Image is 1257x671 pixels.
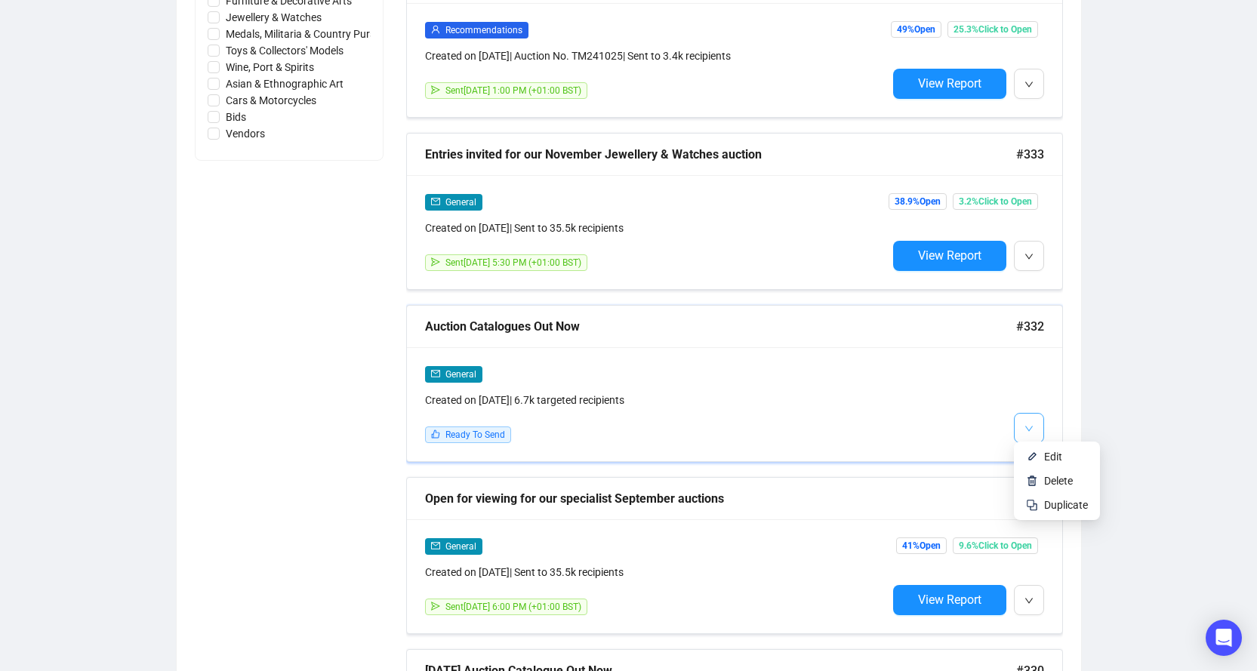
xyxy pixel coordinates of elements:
[220,9,328,26] span: Jewellery & Watches
[918,76,981,91] span: View Report
[220,125,271,142] span: Vendors
[431,25,440,34] span: user
[918,248,981,263] span: View Report
[220,92,322,109] span: Cars & Motorcycles
[1044,475,1073,487] span: Delete
[431,602,440,611] span: send
[1024,80,1034,89] span: down
[406,133,1063,290] a: Entries invited for our November Jewellery & Watches auction#333mailGeneralCreated on [DATE]| Sen...
[893,585,1006,615] button: View Report
[1024,252,1034,261] span: down
[431,257,440,266] span: send
[1206,620,1242,656] div: Open Intercom Messenger
[1026,475,1038,487] img: svg+xml;base64,PHN2ZyB4bWxucz0iaHR0cDovL3d3dy53My5vcmcvMjAwMC9zdmciIHhtbG5zOnhsaW5rPSJodHRwOi8vd3...
[220,59,320,75] span: Wine, Port & Spirits
[445,197,476,208] span: General
[220,109,252,125] span: Bids
[406,305,1063,462] a: Auction Catalogues Out Now#332mailGeneralCreated on [DATE]| 6.7k targeted recipientslikeReady To ...
[431,85,440,94] span: send
[1026,451,1038,463] img: svg+xml;base64,PHN2ZyB4bWxucz0iaHR0cDovL3d3dy53My5vcmcvMjAwMC9zdmciIHhtbG5zOnhsaW5rPSJodHRwOi8vd3...
[425,564,887,580] div: Created on [DATE] | Sent to 35.5k recipients
[431,369,440,378] span: mail
[1024,596,1034,605] span: down
[431,429,440,439] span: like
[220,26,399,42] span: Medals, Militaria & Country Pursuits
[1016,317,1044,336] span: #332
[445,429,505,440] span: Ready To Send
[918,593,981,607] span: View Report
[425,317,1016,336] div: Auction Catalogues Out Now
[425,489,1016,508] div: Open for viewing for our specialist September auctions
[891,21,941,38] span: 49% Open
[425,392,887,408] div: Created on [DATE] | 6.7k targeted recipients
[953,537,1038,554] span: 9.6% Click to Open
[425,145,1016,164] div: Entries invited for our November Jewellery & Watches auction
[431,197,440,206] span: mail
[953,193,1038,210] span: 3.2% Click to Open
[220,42,350,59] span: Toys & Collectors' Models
[445,85,581,96] span: Sent [DATE] 1:00 PM (+01:00 BST)
[431,541,440,550] span: mail
[1026,499,1038,511] img: svg+xml;base64,PHN2ZyB4bWxucz0iaHR0cDovL3d3dy53My5vcmcvMjAwMC9zdmciIHdpZHRoPSIyNCIgaGVpZ2h0PSIyNC...
[1016,145,1044,164] span: #333
[445,541,476,552] span: General
[1044,499,1088,511] span: Duplicate
[425,220,887,236] div: Created on [DATE] | Sent to 35.5k recipients
[896,537,947,554] span: 41% Open
[1024,424,1034,433] span: down
[1044,451,1062,463] span: Edit
[406,477,1063,634] a: Open for viewing for our specialist September auctions#331mailGeneralCreated on [DATE]| Sent to 3...
[947,21,1038,38] span: 25.3% Click to Open
[445,257,581,268] span: Sent [DATE] 5:30 PM (+01:00 BST)
[445,369,476,380] span: General
[893,69,1006,99] button: View Report
[445,25,522,35] span: Recommendations
[445,602,581,612] span: Sent [DATE] 6:00 PM (+01:00 BST)
[893,241,1006,271] button: View Report
[220,75,350,92] span: Asian & Ethnographic Art
[425,48,887,64] div: Created on [DATE] | Auction No. TM241025 | Sent to 3.4k recipients
[889,193,947,210] span: 38.9% Open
